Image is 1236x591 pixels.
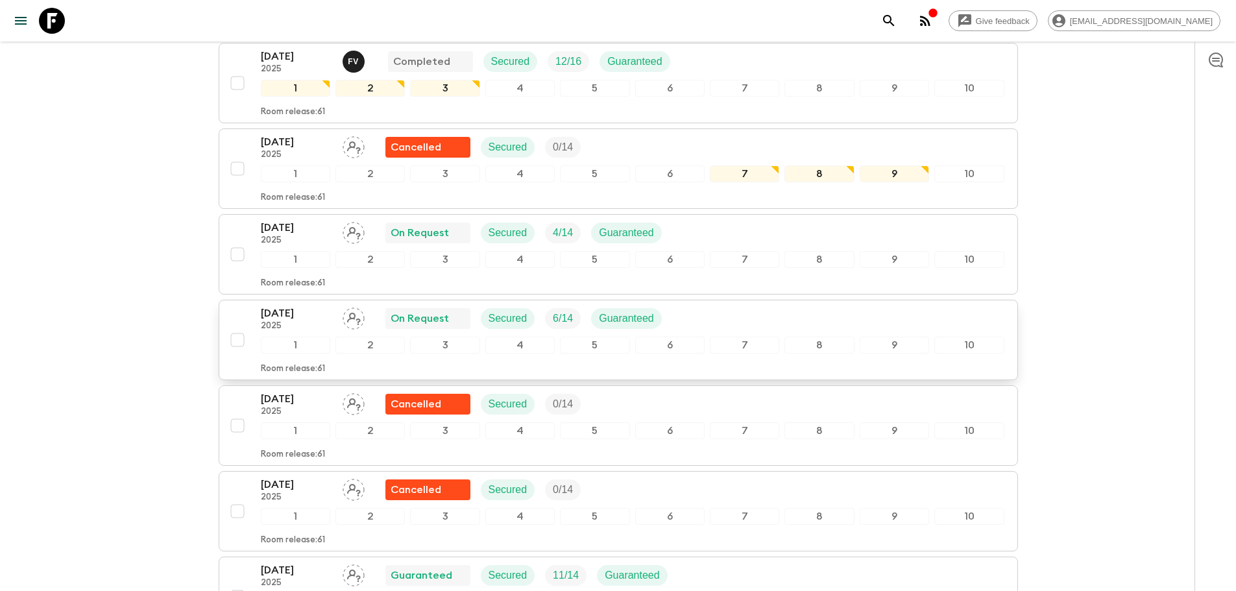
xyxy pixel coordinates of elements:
[489,311,527,326] p: Secured
[545,565,587,586] div: Trip Fill
[261,49,332,64] p: [DATE]
[343,483,365,493] span: Assign pack leader
[635,251,705,268] div: 6
[635,80,705,97] div: 6
[261,578,332,588] p: 2025
[261,251,330,268] div: 1
[261,364,325,374] p: Room release: 61
[485,337,555,354] div: 4
[876,8,902,34] button: search adventures
[784,80,854,97] div: 8
[481,565,535,586] div: Secured
[969,16,1037,26] span: Give feedback
[560,165,629,182] div: 5
[391,396,441,412] p: Cancelled
[860,422,929,439] div: 9
[934,337,1004,354] div: 10
[261,107,325,117] p: Room release: 61
[553,225,573,241] p: 4 / 14
[261,562,332,578] p: [DATE]
[1063,16,1220,26] span: [EMAIL_ADDRESS][DOMAIN_NAME]
[560,251,629,268] div: 5
[605,568,660,583] p: Guaranteed
[635,165,705,182] div: 6
[261,150,332,160] p: 2025
[635,422,705,439] div: 6
[261,220,332,235] p: [DATE]
[410,80,479,97] div: 3
[1048,10,1220,31] div: [EMAIL_ADDRESS][DOMAIN_NAME]
[860,165,929,182] div: 9
[385,394,470,415] div: Flash Pack cancellation
[485,508,555,525] div: 4
[784,165,854,182] div: 8
[784,337,854,354] div: 8
[219,471,1018,551] button: [DATE]2025Assign pack leaderFlash Pack cancellationSecuredTrip Fill12345678910Room release:61
[560,422,629,439] div: 5
[934,422,1004,439] div: 10
[343,226,365,236] span: Assign pack leader
[261,165,330,182] div: 1
[548,51,589,72] div: Trip Fill
[553,396,573,412] p: 0 / 14
[219,43,1018,123] button: [DATE]2025Francisco ValeroCompletedSecuredTrip FillGuaranteed12345678910Room release:61
[710,422,779,439] div: 7
[261,321,332,332] p: 2025
[710,337,779,354] div: 7
[553,311,573,326] p: 6 / 14
[481,223,535,243] div: Secured
[335,337,405,354] div: 2
[481,479,535,500] div: Secured
[485,422,555,439] div: 4
[860,80,929,97] div: 9
[784,251,854,268] div: 8
[545,308,581,329] div: Trip Fill
[261,492,332,503] p: 2025
[545,223,581,243] div: Trip Fill
[555,54,581,69] p: 12 / 16
[261,134,332,150] p: [DATE]
[481,394,535,415] div: Secured
[391,225,449,241] p: On Request
[261,407,332,417] p: 2025
[934,165,1004,182] div: 10
[393,54,450,69] p: Completed
[261,337,330,354] div: 1
[391,482,441,498] p: Cancelled
[343,311,365,322] span: Assign pack leader
[489,396,527,412] p: Secured
[710,508,779,525] div: 7
[335,422,405,439] div: 2
[784,422,854,439] div: 8
[489,225,527,241] p: Secured
[261,535,325,546] p: Room release: 61
[391,568,452,583] p: Guaranteed
[949,10,1037,31] a: Give feedback
[219,128,1018,209] button: [DATE]2025Assign pack leaderFlash Pack cancellationSecuredTrip Fill12345678910Room release:61
[483,51,538,72] div: Secured
[343,140,365,151] span: Assign pack leader
[553,568,579,583] p: 11 / 14
[485,165,555,182] div: 4
[934,80,1004,97] div: 10
[860,337,929,354] div: 9
[219,214,1018,295] button: [DATE]2025Assign pack leaderOn RequestSecuredTrip FillGuaranteed12345678910Room release:61
[553,482,573,498] p: 0 / 14
[335,508,405,525] div: 2
[489,482,527,498] p: Secured
[261,193,325,203] p: Room release: 61
[545,479,581,500] div: Trip Fill
[261,306,332,321] p: [DATE]
[261,278,325,289] p: Room release: 61
[635,337,705,354] div: 6
[485,80,555,97] div: 4
[560,508,629,525] div: 5
[410,337,479,354] div: 3
[710,251,779,268] div: 7
[261,508,330,525] div: 1
[489,568,527,583] p: Secured
[343,397,365,407] span: Assign pack leader
[261,477,332,492] p: [DATE]
[261,391,332,407] p: [DATE]
[335,80,405,97] div: 2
